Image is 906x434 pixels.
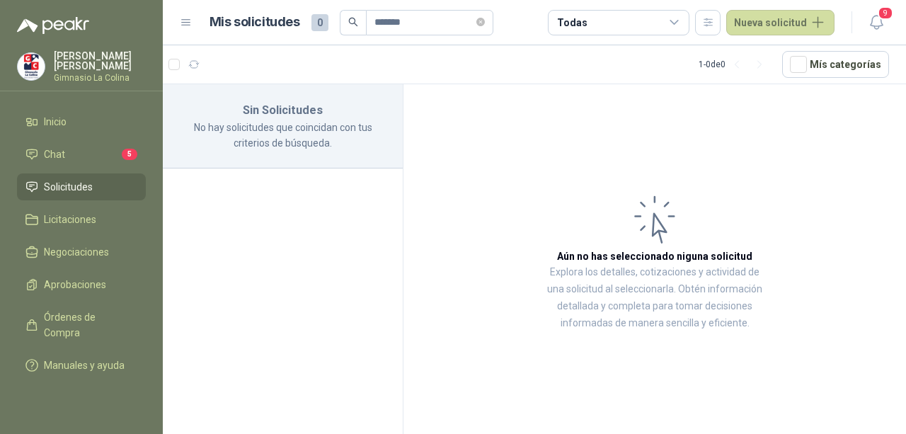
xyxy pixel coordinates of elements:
[17,304,146,346] a: Órdenes de Compra
[557,249,752,264] h3: Aún no has seleccionado niguna solicitud
[864,10,889,35] button: 9
[44,212,96,227] span: Licitaciones
[180,101,386,120] h3: Sin Solicitudes
[54,74,146,82] p: Gimnasio La Colina
[44,358,125,373] span: Manuales y ayuda
[122,149,137,160] span: 5
[210,12,300,33] h1: Mis solicitudes
[348,17,358,27] span: search
[18,53,45,80] img: Company Logo
[17,206,146,233] a: Licitaciones
[44,244,109,260] span: Negociaciones
[311,14,328,31] span: 0
[44,179,93,195] span: Solicitudes
[44,147,65,162] span: Chat
[726,10,835,35] button: Nueva solicitud
[44,114,67,130] span: Inicio
[17,271,146,298] a: Aprobaciones
[17,17,89,34] img: Logo peakr
[17,173,146,200] a: Solicitudes
[17,352,146,379] a: Manuales y ayuda
[44,309,132,341] span: Órdenes de Compra
[476,18,485,26] span: close-circle
[476,16,485,29] span: close-circle
[17,108,146,135] a: Inicio
[44,277,106,292] span: Aprobaciones
[557,15,587,30] div: Todas
[180,120,386,151] p: No hay solicitudes que coincidan con tus criterios de búsqueda.
[782,51,889,78] button: Mís categorías
[17,141,146,168] a: Chat5
[545,264,764,332] p: Explora los detalles, cotizaciones y actividad de una solicitud al seleccionarla. Obtén informaci...
[699,53,771,76] div: 1 - 0 de 0
[17,239,146,265] a: Negociaciones
[54,51,146,71] p: [PERSON_NAME] [PERSON_NAME]
[878,6,893,20] span: 9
